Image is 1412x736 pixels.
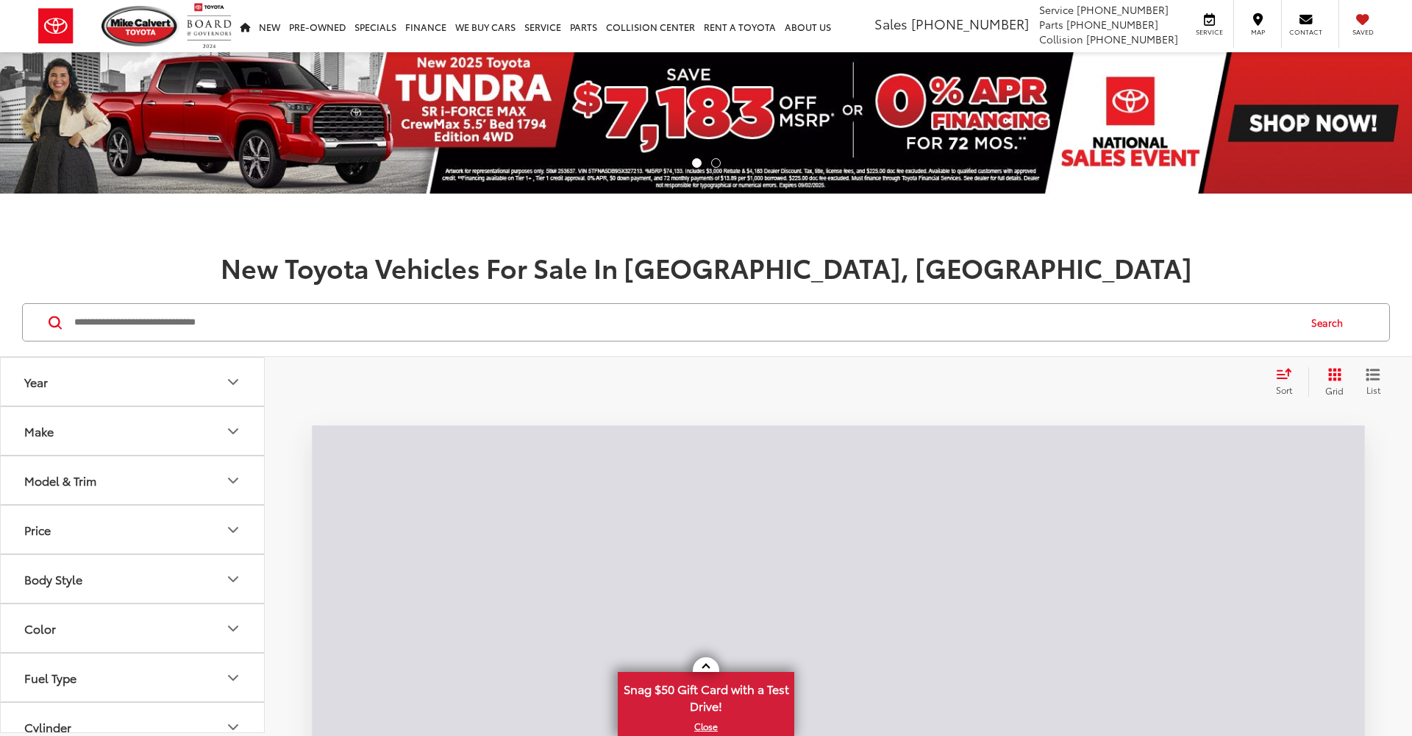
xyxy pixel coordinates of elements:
button: Body StyleBody Style [1,555,265,603]
button: Select sort value [1269,367,1308,397]
div: Cylinder [24,720,71,734]
button: Fuel TypeFuel Type [1,654,265,701]
button: Model & TrimModel & Trim [1,456,265,504]
div: Color [24,621,56,635]
span: Map [1241,27,1274,37]
button: MakeMake [1,407,265,455]
div: Year [24,375,48,389]
span: Sort [1276,383,1292,396]
span: [PHONE_NUMBER] [1066,17,1158,32]
div: Model & Trim [224,472,242,489]
div: Make [24,424,54,438]
span: List [1366,383,1380,396]
button: Search [1297,304,1364,341]
button: ColorColor [1,604,265,652]
div: Price [24,523,51,537]
button: PricePrice [1,506,265,553]
button: Grid View [1308,367,1355,397]
div: Fuel Type [224,669,242,687]
div: Cylinder [224,718,242,736]
span: Snag $50 Gift Card with a Test Drive! [619,673,793,718]
div: Price [224,521,242,539]
span: Contact [1289,27,1322,37]
span: Collision [1039,32,1083,46]
div: Fuel Type [24,670,76,684]
span: Grid [1325,384,1344,397]
div: Model & Trim [24,473,96,487]
button: YearYear [1,358,265,406]
div: Color [224,620,242,637]
img: Mike Calvert Toyota [101,6,179,46]
span: Service [1193,27,1226,37]
span: [PHONE_NUMBER] [911,14,1029,33]
span: Service [1039,2,1074,17]
span: [PHONE_NUMBER] [1086,32,1178,46]
div: Body Style [24,572,82,586]
span: Saved [1347,27,1379,37]
div: Body Style [224,570,242,588]
div: Make [224,422,242,440]
span: Sales [874,14,908,33]
span: [PHONE_NUMBER] [1077,2,1169,17]
input: Search by Make, Model, or Keyword [73,305,1297,340]
div: Year [224,373,242,391]
button: List View [1355,367,1391,397]
span: Parts [1039,17,1063,32]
